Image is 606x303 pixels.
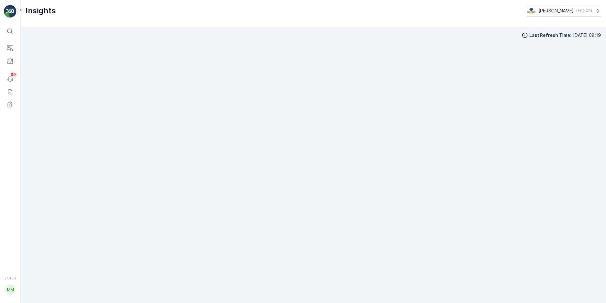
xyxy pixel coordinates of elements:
p: [PERSON_NAME] [538,8,574,14]
button: MM [4,281,16,298]
span: v 1.48.1 [4,276,16,280]
div: MM [5,285,16,295]
p: 99 [11,72,16,77]
img: logo [4,5,16,18]
a: 99 [4,73,16,85]
button: [PERSON_NAME](+02:00) [527,5,601,17]
p: ( +02:00 ) [576,8,592,13]
img: basis-logo_rgb2x.png [527,7,536,14]
p: [DATE] 08:19 [573,32,601,38]
p: Insights [26,6,56,16]
p: Last Refresh Time : [529,32,571,38]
